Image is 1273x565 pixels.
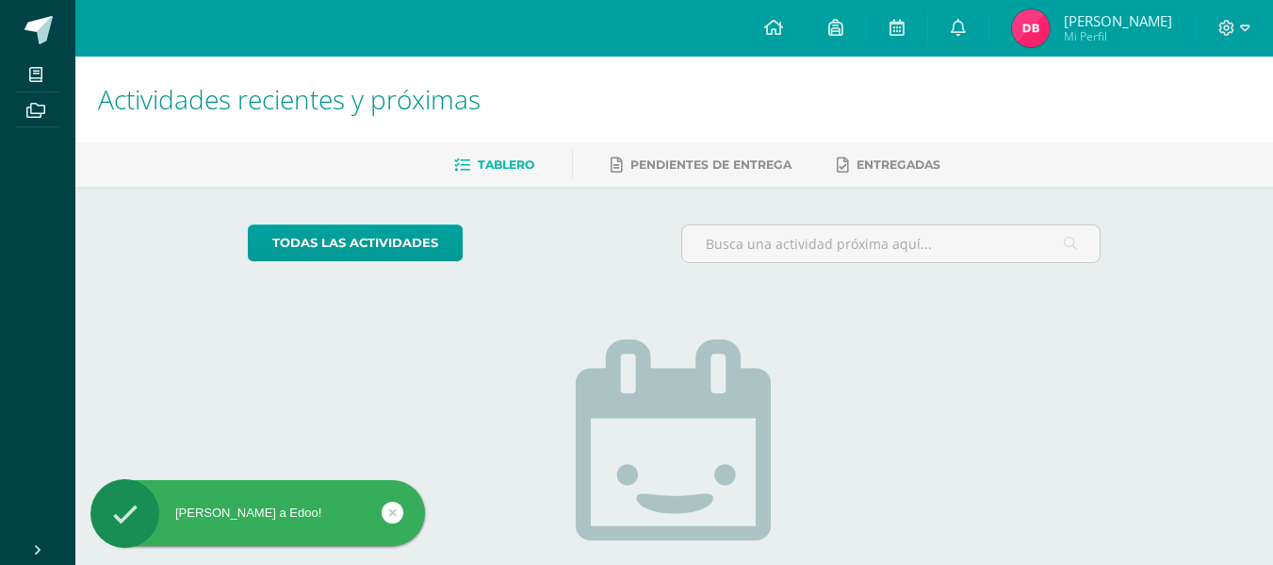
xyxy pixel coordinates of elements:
a: Tablero [454,150,534,180]
div: [PERSON_NAME] a Edoo! [90,505,425,522]
a: Entregadas [837,150,940,180]
span: Tablero [478,158,534,172]
input: Busca una actividad próxima aquí... [682,225,1100,262]
span: [PERSON_NAME] [1064,11,1172,30]
span: Pendientes de entrega [630,158,792,172]
span: Entregadas [857,158,940,172]
img: 19c3fd28bc68a3ecd6e2ee5cfbd7fe0e.png [1012,9,1050,47]
span: Actividades recientes y próximas [98,81,481,117]
a: Pendientes de entrega [611,150,792,180]
a: todas las Actividades [248,224,463,261]
span: Mi Perfil [1064,28,1172,44]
